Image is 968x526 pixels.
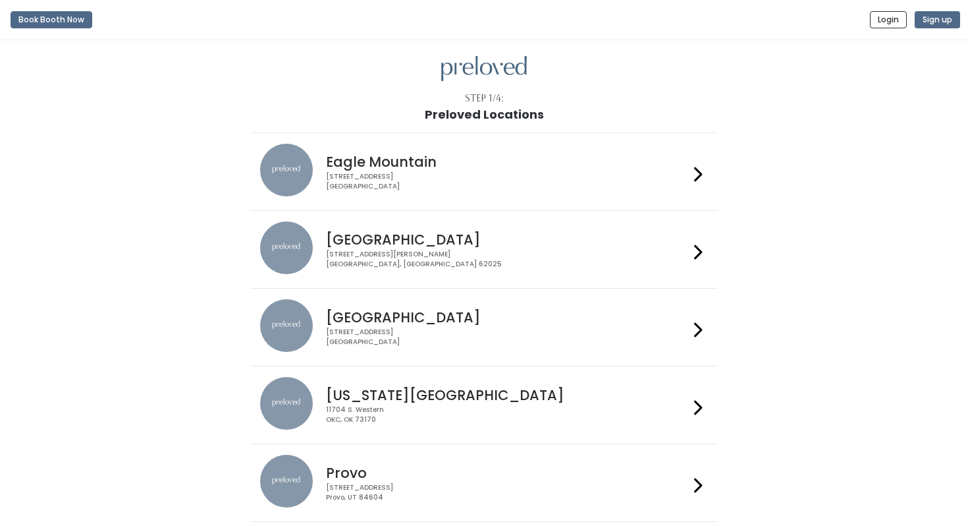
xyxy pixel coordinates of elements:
[326,310,688,325] h4: [GEOGRAPHIC_DATA]
[260,144,707,200] a: preloved location Eagle Mountain [STREET_ADDRESS][GEOGRAPHIC_DATA]
[465,92,504,105] div: Step 1/4:
[326,465,688,481] h4: Provo
[260,377,707,433] a: preloved location [US_STATE][GEOGRAPHIC_DATA] 11704 S. WesternOKC, OK 73170
[441,56,527,82] img: preloved logo
[326,250,688,269] div: [STREET_ADDRESS][PERSON_NAME] [GEOGRAPHIC_DATA], [GEOGRAPHIC_DATA] 62025
[260,221,707,278] a: preloved location [GEOGRAPHIC_DATA] [STREET_ADDRESS][PERSON_NAME][GEOGRAPHIC_DATA], [GEOGRAPHIC_D...
[326,405,688,424] div: 11704 S. Western OKC, OK 73170
[260,455,313,508] img: preloved location
[260,377,313,430] img: preloved location
[260,299,313,352] img: preloved location
[260,455,707,511] a: preloved location Provo [STREET_ADDRESS]Provo, UT 84604
[326,328,688,347] div: [STREET_ADDRESS] [GEOGRAPHIC_DATA]
[11,11,92,28] button: Book Booth Now
[326,388,688,403] h4: [US_STATE][GEOGRAPHIC_DATA]
[425,108,544,121] h1: Preloved Locations
[260,144,313,196] img: preloved location
[326,154,688,169] h4: Eagle Mountain
[260,221,313,274] img: preloved location
[326,172,688,191] div: [STREET_ADDRESS] [GEOGRAPHIC_DATA]
[870,11,907,28] button: Login
[915,11,960,28] button: Sign up
[11,5,92,34] a: Book Booth Now
[326,483,688,502] div: [STREET_ADDRESS] Provo, UT 84604
[260,299,707,355] a: preloved location [GEOGRAPHIC_DATA] [STREET_ADDRESS][GEOGRAPHIC_DATA]
[326,232,688,247] h4: [GEOGRAPHIC_DATA]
